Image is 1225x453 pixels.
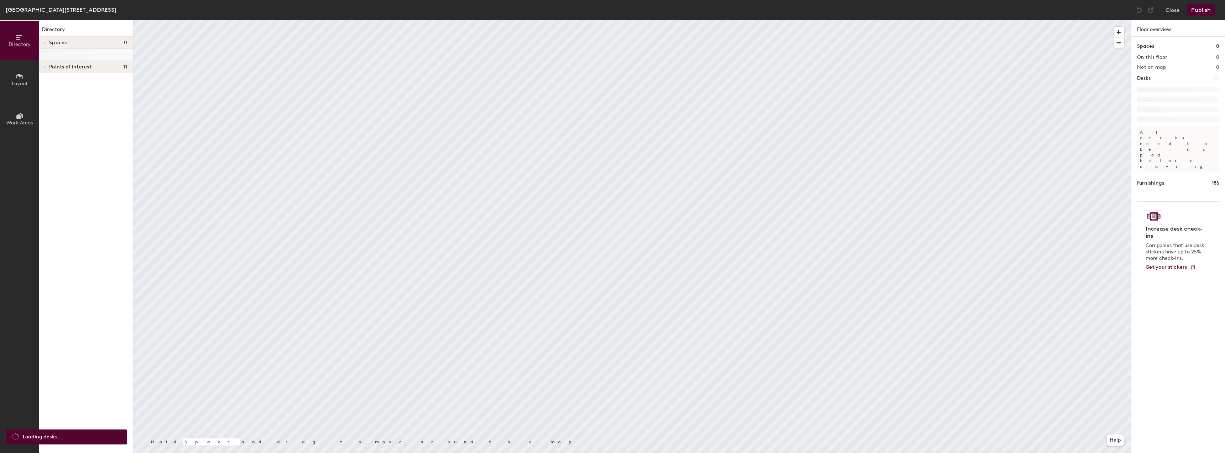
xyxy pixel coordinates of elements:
[1137,42,1154,50] h1: Spaces
[23,433,62,441] span: Loading desks ...
[1107,434,1124,446] button: Help
[1146,242,1206,262] p: Companies that use desk stickers have up to 25% more check-ins.
[1146,264,1187,270] span: Get your stickers
[1137,127,1219,172] p: All desks need to be in a pod before saving
[133,20,1131,453] canvas: Map
[124,40,127,46] span: 0
[6,120,33,126] span: Work Areas
[1216,42,1219,50] h1: 0
[1146,225,1206,240] h4: Increase desk check-ins
[123,64,127,70] span: 11
[1137,74,1151,82] h1: Desks
[49,64,92,70] span: Points of interest
[1212,179,1219,187] h1: 185
[1137,179,1164,187] h1: Furnishings
[6,5,116,14] div: [GEOGRAPHIC_DATA][STREET_ADDRESS]
[9,41,31,47] span: Directory
[1136,6,1143,14] img: Undo
[39,26,133,37] h1: Directory
[1166,4,1180,16] button: Close
[1146,264,1196,271] a: Get your stickers
[1147,6,1154,14] img: Redo
[1216,65,1219,70] h2: 0
[1131,20,1225,37] h1: Floor overview
[1187,4,1215,16] button: Publish
[1146,210,1162,222] img: Sticker logo
[1216,55,1219,60] h2: 0
[12,81,28,87] span: Layout
[1137,65,1166,70] h2: Not on map
[49,40,67,46] span: Spaces
[1137,55,1167,60] h2: On this floor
